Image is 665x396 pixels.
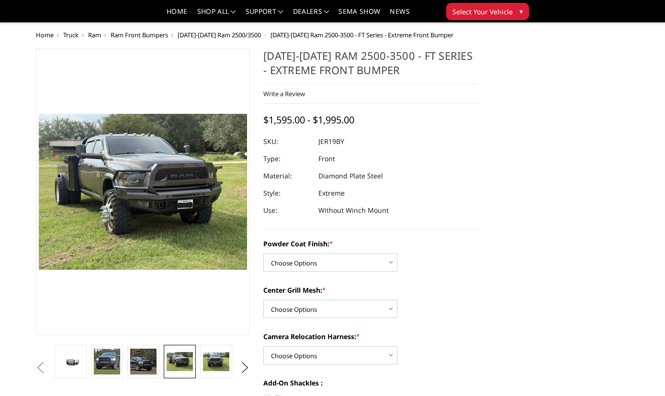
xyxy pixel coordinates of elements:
[246,8,283,22] a: Support
[63,31,79,39] a: Truck
[197,8,236,22] a: shop all
[36,48,250,335] a: 2019-2025 Ram 2500-3500 - FT Series - Extreme Front Bumper
[318,167,383,185] dd: Diamond Plate Steel
[167,8,187,22] a: Home
[34,361,48,375] button: Previous
[178,31,261,39] a: [DATE]-[DATE] Ram 2500/3500
[263,185,311,202] dt: Style:
[263,133,311,150] dt: SKU:
[446,3,529,20] button: Select Your Vehicle
[263,48,478,84] h1: [DATE]-[DATE] Ram 2500-3500 - FT Series - Extreme Front Bumper
[57,355,83,367] img: 2019-2025 Ram 2500-3500 - FT Series - Extreme Front Bumper
[130,349,156,374] img: 2019-2025 Ram 2500-3500 - FT Series - Extreme Front Bumper
[238,361,252,375] button: Next
[318,150,335,167] dd: Front
[263,331,478,341] label: Camera Relocation Harness:
[318,202,389,219] dd: Without Winch Mount
[263,202,311,219] dt: Use:
[263,239,478,249] label: Powder Coat Finish:
[263,378,478,388] label: Add-On Shackles :
[519,6,523,16] span: ▾
[263,89,305,98] a: Write a Review
[293,8,329,22] a: Dealers
[263,167,311,185] dt: Material:
[167,352,192,372] img: 2019-2025 Ram 2500-3500 - FT Series - Extreme Front Bumper
[338,8,380,22] a: SEMA Show
[88,31,101,39] a: Ram
[94,349,120,374] img: 2019-2025 Ram 2500-3500 - FT Series - Extreme Front Bumper
[111,31,168,39] a: Ram Front Bumpers
[263,113,354,126] span: $1,595.00 - $1,995.00
[36,31,54,39] a: Home
[263,285,478,295] label: Center Grill Mesh:
[203,352,229,372] img: 2019-2025 Ram 2500-3500 - FT Series - Extreme Front Bumper
[318,185,345,202] dd: Extreme
[271,31,453,39] span: [DATE]-[DATE] Ram 2500-3500 - FT Series - Extreme Front Bumper
[318,133,344,150] dd: JER19BY
[390,8,409,22] a: News
[452,7,513,17] span: Select Your Vehicle
[263,150,311,167] dt: Type:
